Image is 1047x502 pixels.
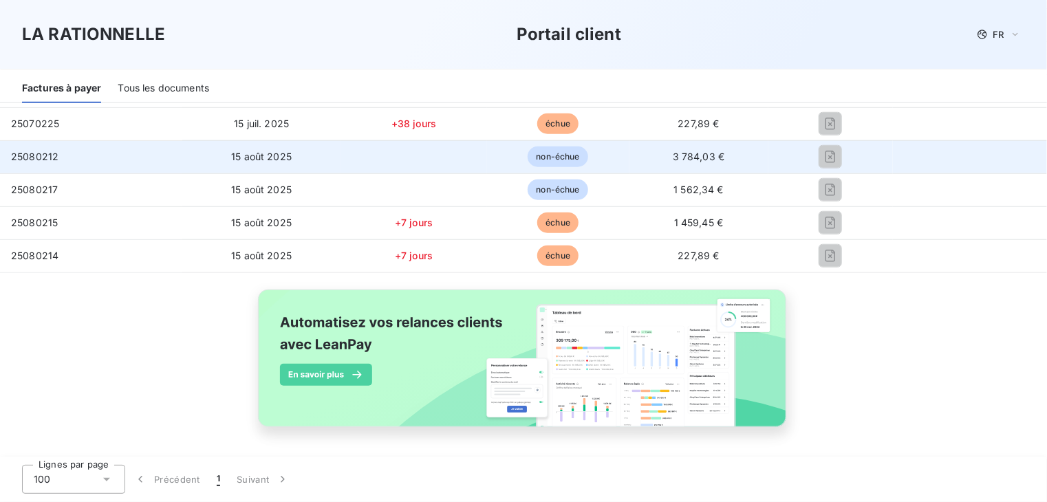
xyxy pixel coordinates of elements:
[228,465,298,494] button: Suivant
[674,217,724,228] span: 1 459,45 €
[11,217,58,228] span: 25080215
[673,151,725,162] span: 3 784,03 €
[11,118,59,129] span: 25070225
[11,184,58,195] span: 25080217
[231,250,292,261] span: 15 août 2025
[234,118,289,129] span: 15 juil. 2025
[11,151,58,162] span: 25080212
[993,29,1004,40] span: FR
[246,281,801,450] img: banner
[22,74,101,103] div: Factures à payer
[22,22,165,47] h3: LA RATIONNELLE
[678,250,720,261] span: 227,89 €
[217,472,220,486] span: 1
[231,217,292,228] span: 15 août 2025
[537,113,579,134] span: échue
[673,184,724,195] span: 1 562,34 €
[528,179,587,200] span: non-échue
[528,146,587,167] span: non-échue
[537,212,579,233] span: échue
[34,472,50,486] span: 100
[231,151,292,162] span: 15 août 2025
[395,217,433,228] span: +7 jours
[517,22,621,47] h3: Portail client
[11,250,58,261] span: 25080214
[391,118,436,129] span: +38 jours
[208,465,228,494] button: 1
[395,250,433,261] span: +7 jours
[118,74,209,103] div: Tous les documents
[125,465,208,494] button: Précédent
[537,245,579,266] span: échue
[231,184,292,195] span: 15 août 2025
[678,118,720,129] span: 227,89 €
